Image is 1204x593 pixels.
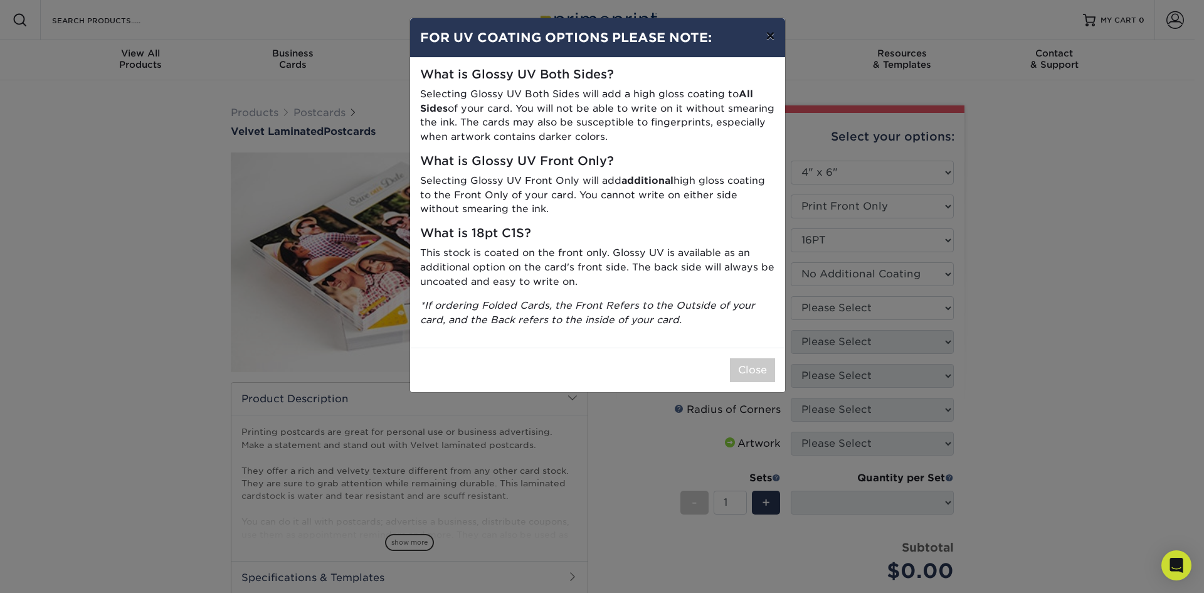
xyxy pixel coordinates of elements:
[420,227,775,241] h5: What is 18pt C1S?
[420,88,753,114] strong: All Sides
[420,246,775,289] p: This stock is coated on the front only. Glossy UV is available as an additional option on the car...
[621,174,673,186] strong: additional
[730,358,775,382] button: Close
[420,154,775,169] h5: What is Glossy UV Front Only?
[1161,550,1191,580] div: Open Intercom Messenger
[420,174,775,216] p: Selecting Glossy UV Front Only will add high gloss coating to the Front Only of your card. You ca...
[420,299,755,326] i: *If ordering Folded Cards, the Front Refers to the Outside of your card, and the Back refers to t...
[420,87,775,144] p: Selecting Glossy UV Both Sides will add a high gloss coating to of your card. You will not be abl...
[420,68,775,82] h5: What is Glossy UV Both Sides?
[756,18,784,53] button: ×
[420,28,775,47] h4: FOR UV COATING OPTIONS PLEASE NOTE:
